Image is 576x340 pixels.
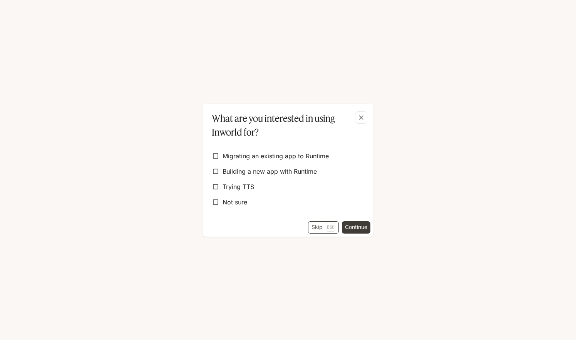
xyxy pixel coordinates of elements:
span: Trying TTS [223,182,254,191]
button: Continue [342,221,370,234]
p: Esc [326,223,335,231]
button: SkipEsc [308,221,339,234]
span: Migrating an existing app to Runtime [223,151,329,161]
span: Building a new app with Runtime [223,167,317,176]
span: Not sure [223,197,247,207]
p: What are you interested in using Inworld for? [212,111,361,139]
